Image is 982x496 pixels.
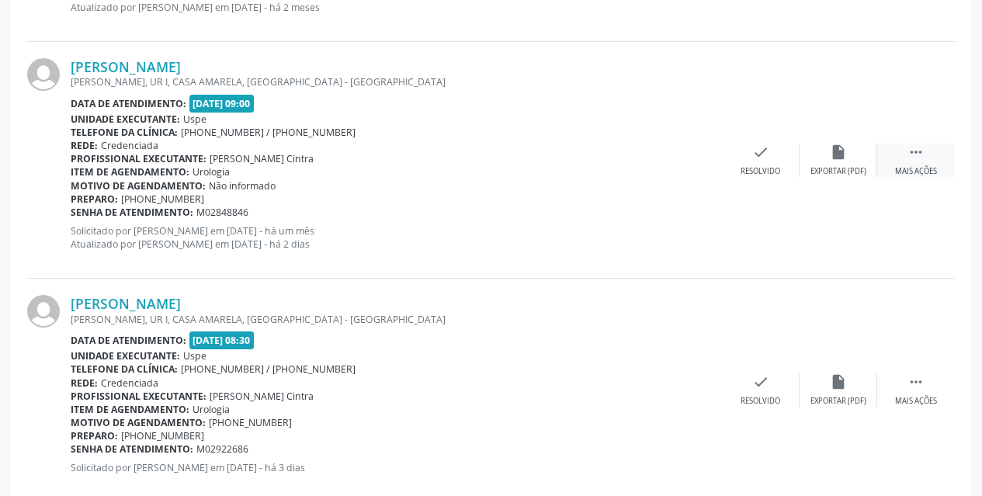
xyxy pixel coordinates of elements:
span: [PERSON_NAME] Cintra [210,152,314,165]
p: Solicitado por [PERSON_NAME] em [DATE] - há 3 dias [71,461,722,474]
b: Telefone da clínica: [71,126,178,139]
div: [PERSON_NAME], UR I, CASA AMARELA, [GEOGRAPHIC_DATA] - [GEOGRAPHIC_DATA] [71,313,722,326]
span: M02922686 [196,442,248,456]
i: insert_drive_file [830,373,847,390]
span: Credenciada [101,139,158,152]
span: [PHONE_NUMBER] / [PHONE_NUMBER] [181,362,356,376]
b: Item de agendamento: [71,165,189,179]
a: [PERSON_NAME] [71,295,181,312]
span: [PHONE_NUMBER] [121,193,204,206]
a: [PERSON_NAME] [71,58,181,75]
span: Urologia [193,165,230,179]
div: Mais ações [895,396,937,407]
b: Unidade executante: [71,113,180,126]
b: Preparo: [71,429,118,442]
span: Uspe [183,113,206,126]
b: Motivo de agendamento: [71,179,206,193]
b: Data de atendimento: [71,334,186,347]
i:  [907,144,925,161]
p: Solicitado por [PERSON_NAME] em [DATE] - há um mês Atualizado por [PERSON_NAME] em [DATE] - há 2 ... [71,224,722,251]
span: Uspe [183,349,206,362]
div: Resolvido [741,166,780,177]
b: Data de atendimento: [71,97,186,110]
i: check [752,144,769,161]
span: [PHONE_NUMBER] / [PHONE_NUMBER] [181,126,356,139]
i: check [752,373,769,390]
b: Unidade executante: [71,349,180,362]
b: Senha de atendimento: [71,442,193,456]
i: insert_drive_file [830,144,847,161]
span: [PERSON_NAME] Cintra [210,390,314,403]
b: Item de agendamento: [71,403,189,416]
div: [PERSON_NAME], UR I, CASA AMARELA, [GEOGRAPHIC_DATA] - [GEOGRAPHIC_DATA] [71,75,722,88]
span: [PHONE_NUMBER] [121,429,204,442]
b: Senha de atendimento: [71,206,193,219]
div: Resolvido [741,396,780,407]
span: [DATE] 08:30 [189,331,255,349]
span: Credenciada [101,376,158,390]
span: Não informado [209,179,276,193]
b: Telefone da clínica: [71,362,178,376]
b: Rede: [71,376,98,390]
div: Exportar (PDF) [810,166,866,177]
b: Preparo: [71,193,118,206]
img: img [27,295,60,328]
i:  [907,373,925,390]
span: [DATE] 09:00 [189,95,255,113]
span: M02848846 [196,206,248,219]
b: Motivo de agendamento: [71,416,206,429]
span: [PHONE_NUMBER] [209,416,292,429]
b: Profissional executante: [71,390,206,403]
b: Profissional executante: [71,152,206,165]
img: img [27,58,60,91]
span: Urologia [193,403,230,416]
b: Rede: [71,139,98,152]
div: Mais ações [895,166,937,177]
div: Exportar (PDF) [810,396,866,407]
